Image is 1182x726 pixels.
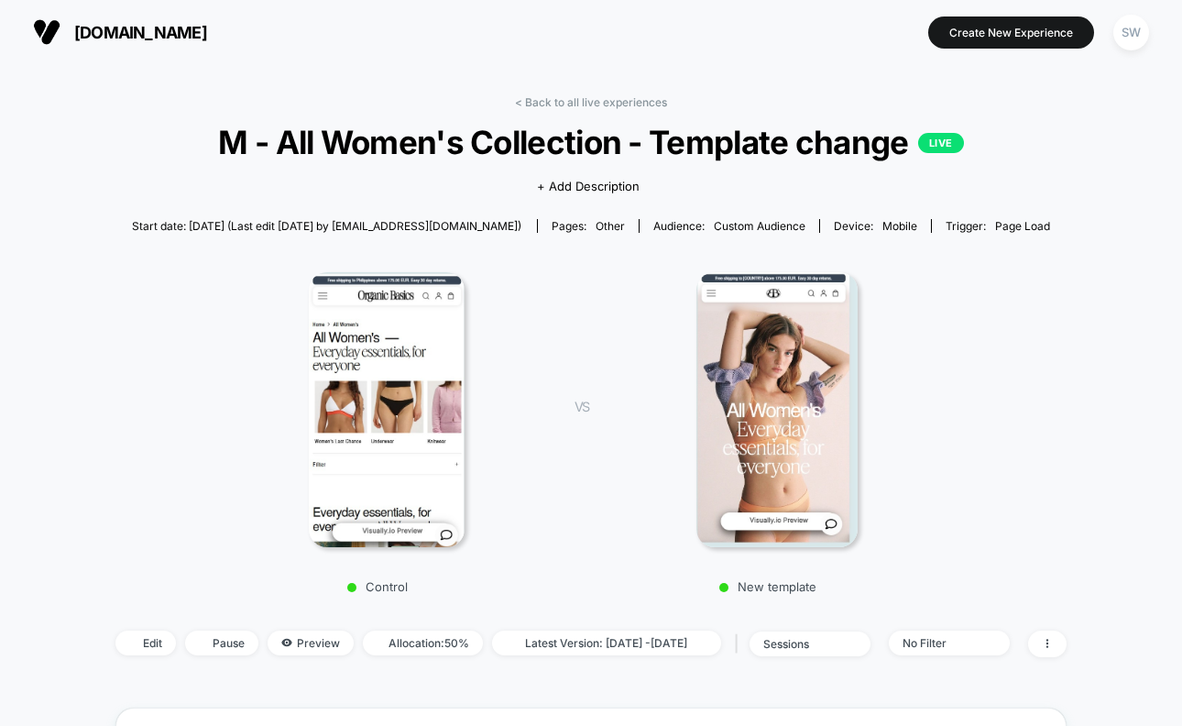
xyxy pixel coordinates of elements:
[763,637,837,651] div: sessions
[217,579,538,594] p: Control
[492,631,721,655] span: Latest Version: [DATE] - [DATE]
[27,17,213,47] button: [DOMAIN_NAME]
[946,219,1050,233] div: Trigger:
[1108,14,1155,51] button: SW
[696,272,858,547] img: New template main
[515,95,667,109] a: < Back to all live experiences
[575,399,589,414] span: VS
[903,636,976,650] div: No Filter
[730,631,750,657] span: |
[74,23,207,42] span: [DOMAIN_NAME]
[653,219,805,233] div: Audience:
[132,219,521,233] span: Start date: [DATE] (Last edit [DATE] by [EMAIL_ADDRESS][DOMAIN_NAME])
[882,219,917,233] span: mobile
[185,631,258,655] span: Pause
[607,579,928,594] p: New template
[537,178,640,196] span: + Add Description
[363,631,483,655] span: Allocation: 50%
[163,123,1019,161] span: M - All Women's Collection - Template change
[1113,15,1149,50] div: SW
[819,219,931,233] span: Device:
[596,219,625,233] span: other
[115,631,176,655] span: Edit
[928,16,1094,49] button: Create New Experience
[268,631,354,655] span: Preview
[33,18,60,46] img: Visually logo
[309,272,465,547] img: Control main
[918,133,964,153] p: LIVE
[995,219,1050,233] span: Page Load
[714,219,805,233] span: Custom Audience
[552,219,625,233] div: Pages:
